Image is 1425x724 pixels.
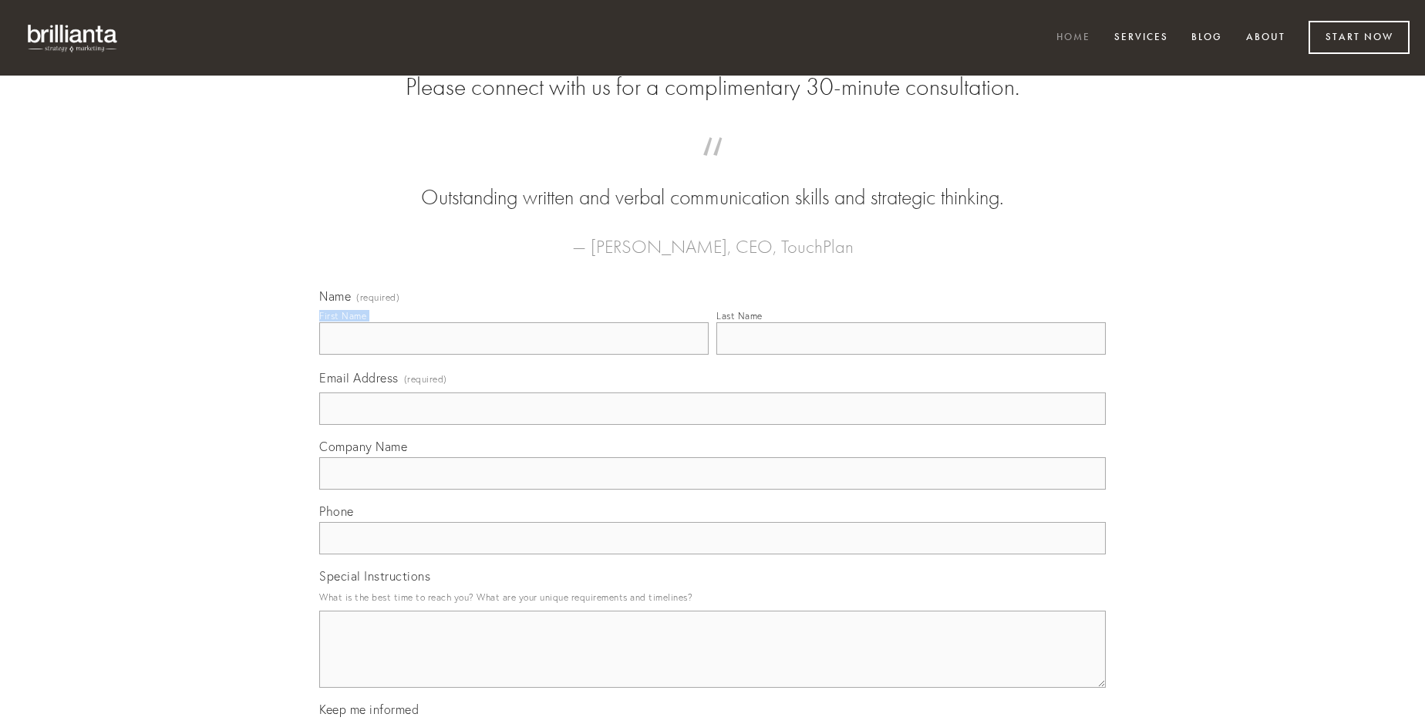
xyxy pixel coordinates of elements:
[356,293,399,302] span: (required)
[319,587,1106,608] p: What is the best time to reach you? What are your unique requirements and timelines?
[319,370,399,386] span: Email Address
[1181,25,1232,51] a: Blog
[1104,25,1178,51] a: Services
[1046,25,1100,51] a: Home
[319,310,366,322] div: First Name
[404,369,447,389] span: (required)
[716,310,763,322] div: Last Name
[319,702,419,717] span: Keep me informed
[344,213,1081,262] figcaption: — [PERSON_NAME], CEO, TouchPlan
[15,15,131,60] img: brillianta - research, strategy, marketing
[1236,25,1295,51] a: About
[319,439,407,454] span: Company Name
[344,153,1081,183] span: “
[319,72,1106,102] h2: Please connect with us for a complimentary 30-minute consultation.
[319,288,351,304] span: Name
[319,568,430,584] span: Special Instructions
[344,153,1081,213] blockquote: Outstanding written and verbal communication skills and strategic thinking.
[319,503,354,519] span: Phone
[1309,21,1410,54] a: Start Now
